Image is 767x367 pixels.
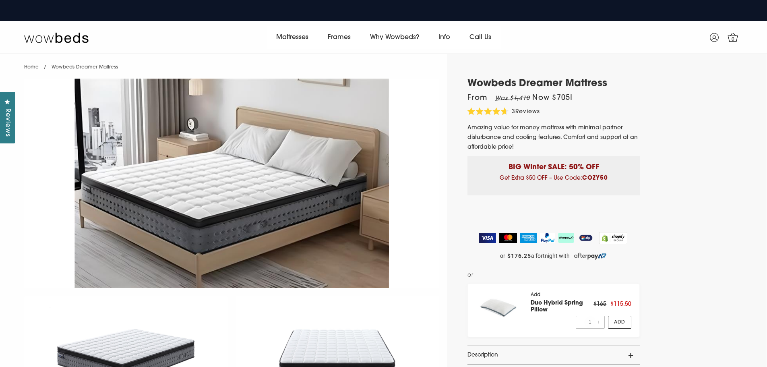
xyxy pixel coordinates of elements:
[512,109,515,115] span: 3
[558,233,574,243] img: AfterPay Logo
[460,26,501,49] a: Call Us
[24,32,89,43] img: Wow Beds Logo
[593,301,606,307] span: $165
[467,270,473,280] span: or
[495,95,530,102] em: Was $1,410
[24,54,118,75] nav: breadcrumbs
[467,95,573,102] span: From
[467,250,640,262] a: or $176.25 a fortnight with
[531,253,570,259] span: a fortnight with
[318,26,360,49] a: Frames
[44,65,46,70] span: /
[520,233,537,243] img: American Express Logo
[467,125,638,150] span: Amazing value for money mattress with minimal partner disturbance and cooling features. Comfort a...
[473,156,634,173] p: BIG Winter SALE: 50% OFF
[467,78,640,90] h1: Wowbeds Dreamer Mattress
[52,65,118,70] span: Wowbeds Dreamer Mattress
[429,26,460,49] a: Info
[532,95,573,102] span: Now $705!
[729,35,737,44] span: 0
[360,26,429,49] a: Why Wowbeds?
[610,301,631,307] span: $115.50
[467,108,540,117] div: 3Reviews
[596,316,601,328] span: +
[723,27,743,48] a: 0
[577,233,594,243] img: ZipPay Logo
[507,253,531,259] strong: $176.25
[608,316,632,329] a: Add
[582,175,608,181] b: COZY50
[540,233,555,243] img: PayPal Logo
[531,300,583,313] a: Duo Hybrid Spring Pillow
[500,175,608,181] span: Get Extra $50 OFF – Use Code:
[515,109,540,115] span: Reviews
[479,233,496,243] img: Visa Logo
[599,232,627,244] img: Shopify secure badge
[2,108,12,137] span: Reviews
[24,65,39,70] a: Home
[467,346,640,365] a: Description
[499,233,517,243] img: MasterCard Logo
[476,292,523,323] img: pillow_140x.png
[267,26,318,49] a: Mattresses
[531,292,593,329] div: Add
[500,253,505,259] span: or
[579,316,584,328] span: -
